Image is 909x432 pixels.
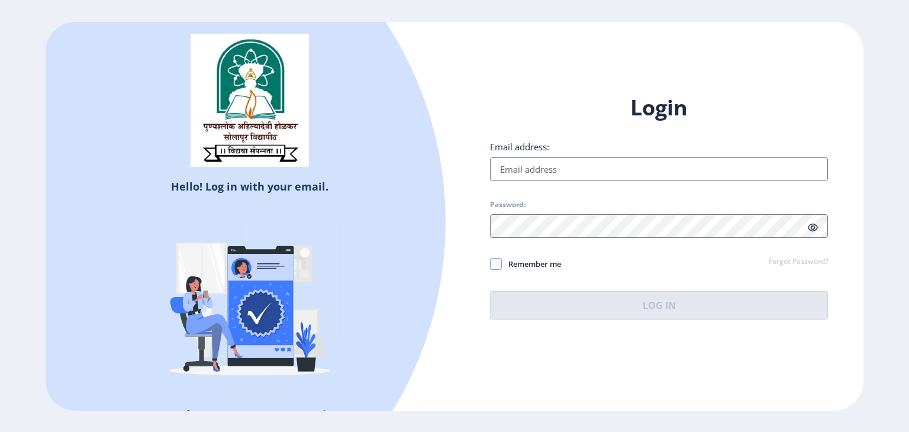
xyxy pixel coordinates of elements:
[502,257,561,271] span: Remember me
[769,257,828,267] a: Forgot Password?
[490,157,828,181] input: Email address
[490,94,828,122] h1: Login
[490,291,828,320] button: Log In
[490,200,526,209] label: Password:
[490,141,549,153] label: Email address:
[191,34,309,167] img: sulogo.png
[299,406,353,424] a: Register
[54,405,446,424] h5: Don't have an account?
[146,198,353,405] img: Verified-rafiki.svg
